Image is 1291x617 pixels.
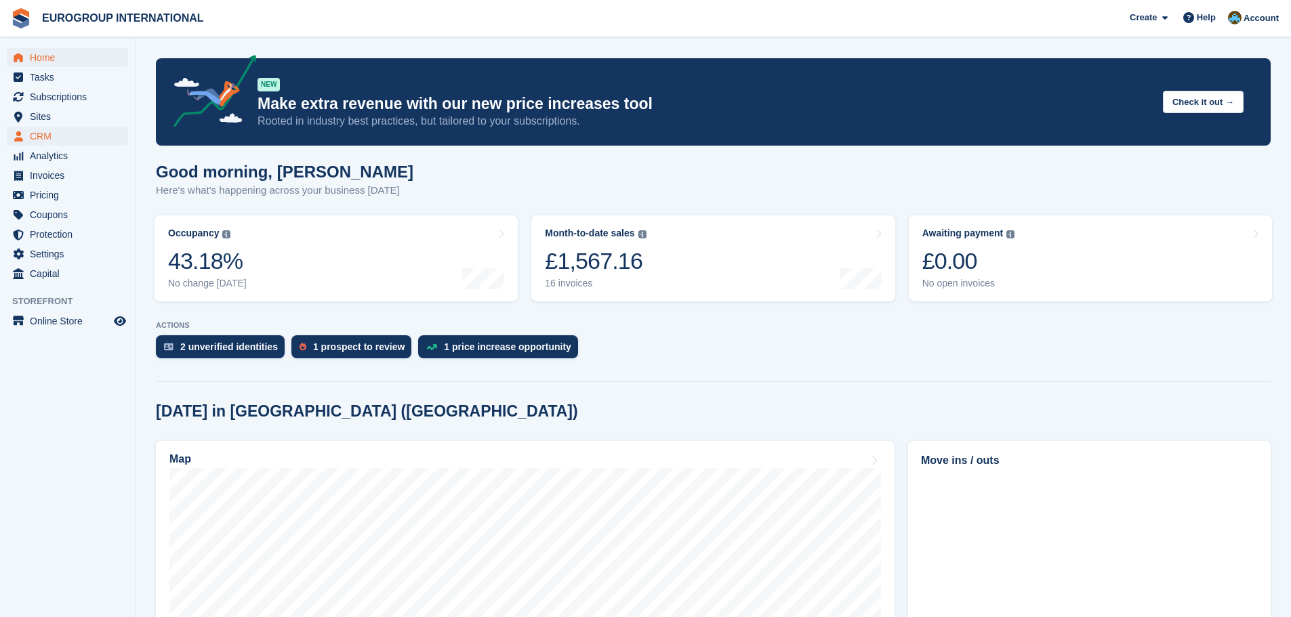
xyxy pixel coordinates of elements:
[168,278,247,289] div: No change [DATE]
[258,114,1152,129] p: Rooted in industry best practices, but tailored to your subscriptions.
[156,402,578,421] h2: [DATE] in [GEOGRAPHIC_DATA] ([GEOGRAPHIC_DATA])
[30,48,111,67] span: Home
[258,94,1152,114] p: Make extra revenue with our new price increases tool
[7,205,128,224] a: menu
[156,163,413,181] h1: Good morning, [PERSON_NAME]
[7,107,128,126] a: menu
[162,55,257,132] img: price-adjustments-announcement-icon-8257ccfd72463d97f412b2fc003d46551f7dbcb40ab6d574587a9cd5c0d94...
[30,225,111,244] span: Protection
[30,87,111,106] span: Subscriptions
[30,146,111,165] span: Analytics
[1197,11,1216,24] span: Help
[112,313,128,329] a: Preview store
[30,186,111,205] span: Pricing
[30,166,111,185] span: Invoices
[7,244,128,263] a: menu
[30,264,111,283] span: Capital
[12,295,135,308] span: Storefront
[155,215,518,301] a: Occupancy 43.18% No change [DATE]
[30,205,111,224] span: Coupons
[30,127,111,146] span: CRM
[258,78,280,91] div: NEW
[30,244,111,263] span: Settings
[1006,230,1015,238] img: icon-info-grey-7440780725fd019a000dd9b08b2336e03edf1995a4989e88bcd33f0948082b44.svg
[1228,11,1242,24] img: Jo Pinkney
[1163,91,1244,113] button: Check it out →
[922,247,1015,275] div: £0.00
[7,48,128,67] a: menu
[168,228,219,239] div: Occupancy
[444,341,571,352] div: 1 price increase opportunity
[164,343,173,351] img: verify_identity-adf6edd0f0f0b5bbfe63781bf79b02c33cf7c696d77639b501bdc392416b5a36.svg
[7,186,128,205] a: menu
[1130,11,1157,24] span: Create
[638,230,647,238] img: icon-info-grey-7440780725fd019a000dd9b08b2336e03edf1995a4989e88bcd33f0948082b44.svg
[222,230,230,238] img: icon-info-grey-7440780725fd019a000dd9b08b2336e03edf1995a4989e88bcd33f0948082b44.svg
[37,7,209,29] a: EUROGROUP INTERNATIONAL
[300,343,306,351] img: prospect-51fa495bee0391a8d652442698ab0144808aea92771e9ea1ae160a38d050c398.svg
[921,452,1258,469] h2: Move ins / outs
[169,453,191,465] h2: Map
[7,146,128,165] a: menu
[7,87,128,106] a: menu
[1244,12,1279,25] span: Account
[180,341,278,352] div: 2 unverified identities
[922,278,1015,289] div: No open invoices
[11,8,31,28] img: stora-icon-8386f47178a22dfd0bd8f6a31ec36ba5ce8667c1dd55bd0f319d3a0aa187defe.svg
[922,228,1004,239] div: Awaiting payment
[531,215,895,301] a: Month-to-date sales £1,567.16 16 invoices
[7,166,128,185] a: menu
[7,264,128,283] a: menu
[7,68,128,87] a: menu
[545,278,646,289] div: 16 invoices
[313,341,405,352] div: 1 prospect to review
[418,335,585,365] a: 1 price increase opportunity
[156,321,1271,330] p: ACTIONS
[7,225,128,244] a: menu
[30,107,111,126] span: Sites
[545,247,646,275] div: £1,567.16
[291,335,418,365] a: 1 prospect to review
[7,127,128,146] a: menu
[156,335,291,365] a: 2 unverified identities
[909,215,1272,301] a: Awaiting payment £0.00 No open invoices
[30,312,111,331] span: Online Store
[30,68,111,87] span: Tasks
[168,247,247,275] div: 43.18%
[7,312,128,331] a: menu
[545,228,634,239] div: Month-to-date sales
[426,344,437,350] img: price_increase_opportunities-93ffe204e8149a01c8c9dc8f82e8f89637d9d84a8eef4429ea346261dce0b2c0.svg
[156,183,413,198] p: Here's what's happening across your business [DATE]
